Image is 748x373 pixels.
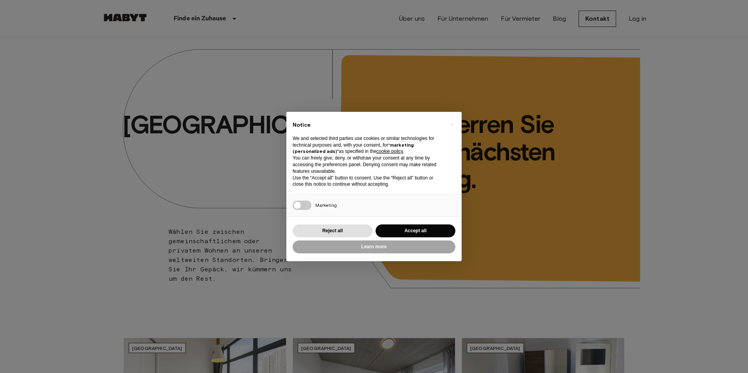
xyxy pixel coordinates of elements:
[450,120,453,129] span: ×
[445,118,458,131] button: Close this notice
[293,135,443,155] p: We and selected third parties use cookies or similar technologies for technical purposes and, wit...
[315,202,337,208] span: Marketing
[293,155,443,174] p: You can freely give, deny, or withdraw your consent at any time by accessing the preferences pane...
[376,224,455,237] button: Accept all
[293,240,455,253] button: Learn more
[293,121,443,129] h2: Notice
[293,224,372,237] button: Reject all
[376,149,403,154] a: cookie policy
[293,175,443,188] p: Use the “Accept all” button to consent. Use the “Reject all” button or close this notice to conti...
[293,142,414,154] strong: “marketing (personalized ads)”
